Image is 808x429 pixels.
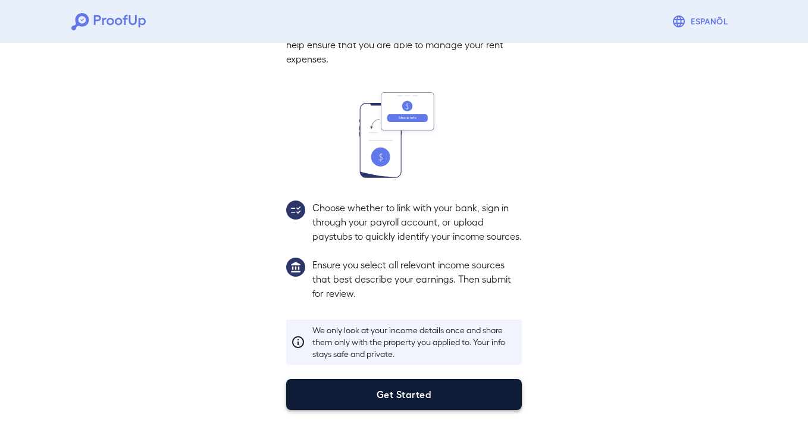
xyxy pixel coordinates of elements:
[359,92,449,178] img: transfer_money.svg
[286,258,305,277] img: group1.svg
[286,379,522,410] button: Get Started
[312,324,517,360] p: We only look at your income details once and share them only with the property you applied to. Yo...
[286,23,522,66] p: In this step, you'll share your income sources with us to help ensure that you are able to manage...
[312,258,522,300] p: Ensure you select all relevant income sources that best describe your earnings. Then submit for r...
[312,201,522,243] p: Choose whether to link with your bank, sign in through your payroll account, or upload paystubs t...
[667,10,737,33] button: Espanõl
[286,201,305,220] img: group2.svg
